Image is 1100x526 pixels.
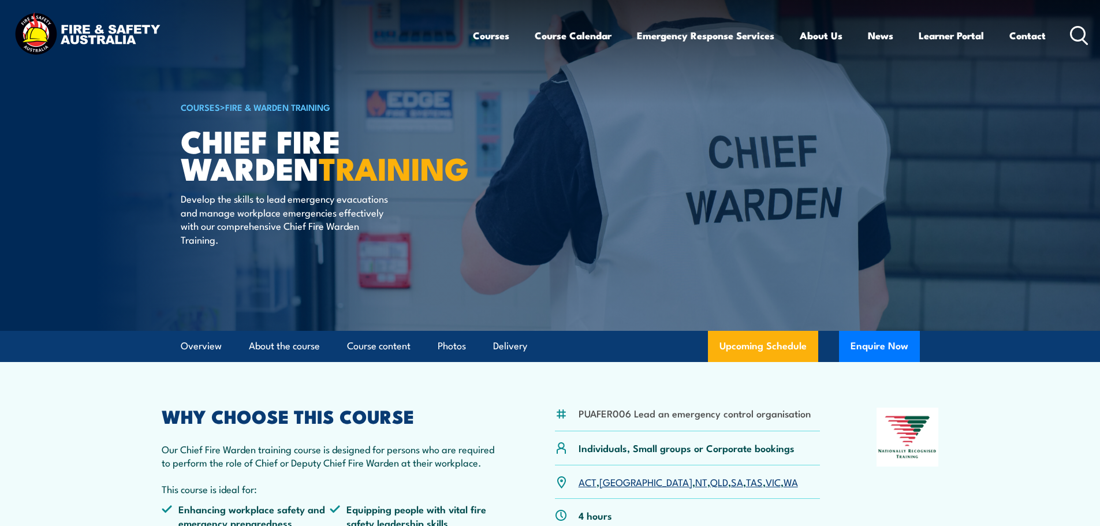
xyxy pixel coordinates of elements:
[162,408,499,424] h2: WHY CHOOSE THIS COURSE
[181,100,466,114] h6: >
[839,331,920,362] button: Enquire Now
[438,331,466,361] a: Photos
[162,442,499,469] p: Our Chief Fire Warden training course is designed for persons who are required to perform the rol...
[1009,20,1046,51] a: Contact
[599,475,692,488] a: [GEOGRAPHIC_DATA]
[637,20,774,51] a: Emergency Response Services
[800,20,842,51] a: About Us
[731,475,743,488] a: SA
[493,331,527,361] a: Delivery
[708,331,818,362] a: Upcoming Schedule
[181,331,222,361] a: Overview
[579,509,612,522] p: 4 hours
[473,20,509,51] a: Courses
[919,20,984,51] a: Learner Portal
[249,331,320,361] a: About the course
[868,20,893,51] a: News
[162,482,499,495] p: This course is ideal for:
[181,192,391,246] p: Develop the skills to lead emergency evacuations and manage workplace emergencies effectively wit...
[766,475,781,488] a: VIC
[746,475,763,488] a: TAS
[579,475,798,488] p: , , , , , , ,
[579,475,596,488] a: ACT
[710,475,728,488] a: QLD
[695,475,707,488] a: NT
[535,20,611,51] a: Course Calendar
[319,143,469,191] strong: TRAINING
[579,441,795,454] p: Individuals, Small groups or Corporate bookings
[877,408,939,467] img: Nationally Recognised Training logo.
[181,127,466,181] h1: Chief Fire Warden
[225,100,330,113] a: Fire & Warden Training
[347,331,411,361] a: Course content
[784,475,798,488] a: WA
[181,100,220,113] a: COURSES
[579,406,811,420] li: PUAFER006 Lead an emergency control organisation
